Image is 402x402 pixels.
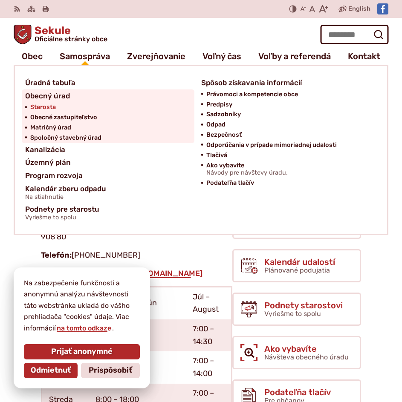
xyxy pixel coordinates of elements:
span: Právomoci a kompetencie obce [206,89,298,100]
span: Tlačivá [206,150,227,161]
span: Obecný úrad [25,89,70,103]
span: Starosta [30,102,56,112]
span: English [348,4,370,14]
a: Ako vybavíte Návšteva obecného úradu [232,336,361,369]
span: Ako vybavíte [206,161,288,178]
span: Plánované podujatia [264,266,330,274]
span: Na stiahnutie [25,194,106,201]
a: Spôsob získavania informácií [201,76,367,89]
span: Kalendár udalostí [264,257,335,267]
td: 7:00 – 14:30 [186,319,232,351]
span: Spoločný stavebný úrad [30,133,101,143]
span: Ako vybavíte [264,344,349,353]
span: Podnety starostovi [264,301,343,310]
span: Návody pre návštevy úradu. [206,169,288,176]
a: Podnety starostovi Vyriešme to spolu [232,293,361,326]
span: Úradná tabuľa [25,76,75,89]
span: Územný plán [25,156,71,169]
span: Bezpečnosť [206,130,242,140]
span: Vyriešme to spolu [264,310,321,318]
a: Predpisy [206,100,367,110]
td: Júl – August [186,287,232,319]
span: Odmietnuť [31,366,71,375]
a: Kontakt [348,48,380,65]
a: Odpad [206,120,367,130]
a: Starosta [30,102,191,112]
a: Ako vybavíteNávody pre návštevy úradu. [206,161,367,178]
button: Prispôsobiť [81,363,140,378]
a: Program rozvoja [25,169,191,182]
a: Kalendár udalostí Plánované podujatia [232,249,361,282]
span: Matričný úrad [30,123,71,133]
span: Odporúčania v prípade mimoriadnej udalosti [206,140,337,150]
a: Úradná tabuľa [25,76,191,89]
p: Na zabezpečenie funkčnosti a anonymnú analýzu návštevnosti táto webstránka ukladá do vášho prehli... [24,278,140,334]
button: Odmietnuť [24,363,78,378]
span: Sadzobníky [206,109,241,120]
button: Prijať anonymné [24,344,140,359]
a: Sadzobníky [206,109,367,120]
span: Podateľňa tlačív [206,178,254,188]
span: Prispôsobiť [89,366,132,375]
span: Kalendár zberu odpadu [25,182,106,203]
span: Podateľňa tlačív [264,388,331,397]
a: Obecné zastupiteľstvo [30,112,191,123]
span: Program rozvoja [25,169,83,182]
a: Matričný úrad [30,123,191,133]
span: Podnety pre starostu [25,203,99,224]
a: Právomoci a kompetencie obce [206,89,367,100]
span: Návšteva obecného úradu [264,353,349,361]
a: Kanalizácia [25,143,191,156]
a: Obec [22,48,43,65]
img: Prejsť na domovskú stránku [14,25,31,44]
span: Vyriešme to spolu [25,214,99,221]
span: Obecné zastupiteľstvo [30,112,97,123]
td: 7:00 – 14:00 [186,351,232,383]
a: English [347,4,372,14]
a: Podnety pre starostuVyriešme to spolu [25,203,367,224]
a: Tlačivá [206,150,367,161]
strong: Telefón: [41,250,72,260]
a: Bezpečnosť [206,130,367,140]
a: Voľby a referendá [258,48,331,65]
a: na tomto odkaze [56,324,112,332]
a: Kalendár zberu odpaduNa stiahnutie [25,182,191,203]
span: Sekule [31,25,107,43]
span: Prijať anonymné [51,347,113,356]
span: Predpisy [206,100,232,110]
img: Prejsť na Facebook stránku [377,3,388,14]
p: [PHONE_NUMBER] [41,249,232,262]
a: Podateľňa tlačív [206,178,367,188]
a: Územný plán [25,156,191,169]
a: Odporúčania v prípade mimoriadnej udalosti [206,140,367,150]
a: Zverejňovanie [127,48,185,65]
a: Logo Sekule, prejsť na domovskú stránku. [14,25,107,44]
a: Samospráva [60,48,110,65]
span: Spôsob získavania informácií [201,76,302,89]
a: Spoločný stavebný úrad [30,133,191,143]
a: Voľný čas [202,48,241,65]
span: Kanalizácia [25,143,65,156]
span: Oficiálne stránky obce [35,36,107,43]
span: Odpad [206,120,226,130]
a: Obecný úrad [25,89,191,103]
